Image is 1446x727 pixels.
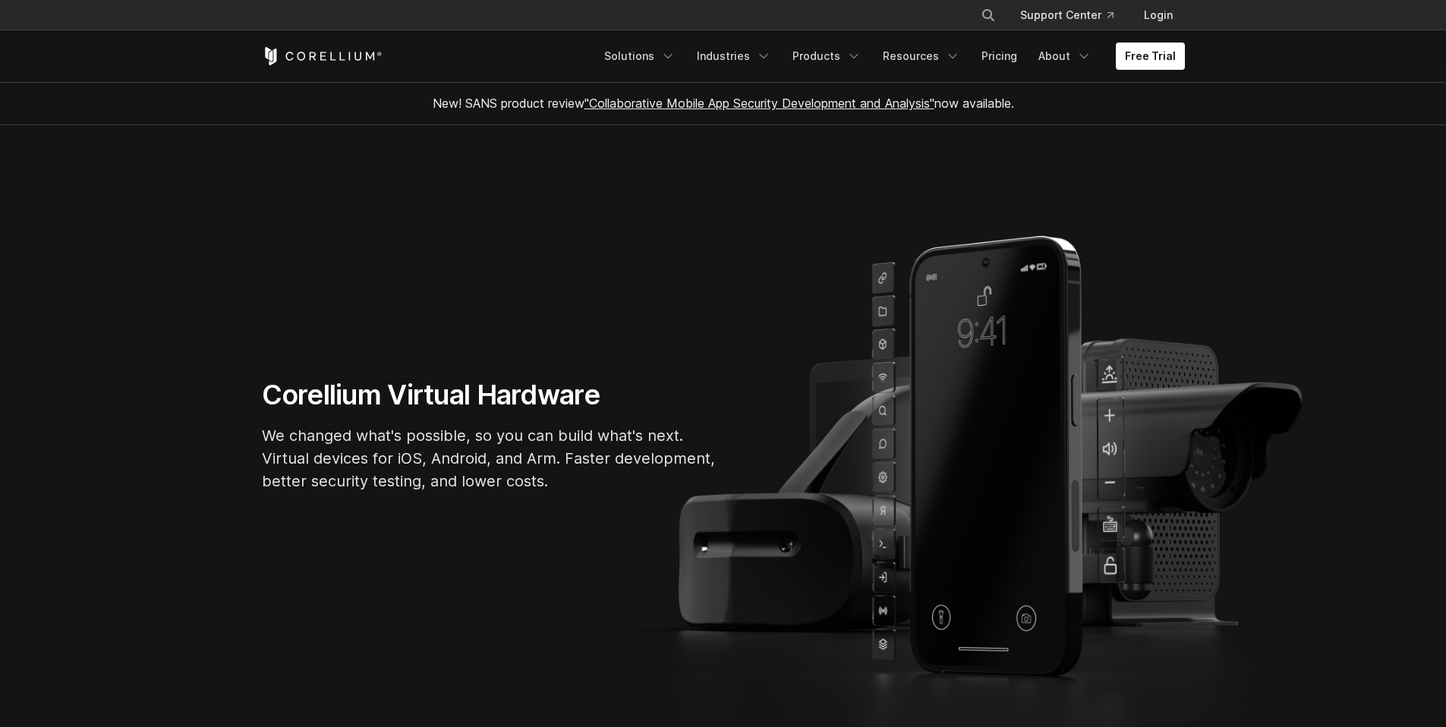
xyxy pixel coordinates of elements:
[595,42,1185,70] div: Navigation Menu
[262,378,717,412] h1: Corellium Virtual Hardware
[972,42,1026,70] a: Pricing
[1132,2,1185,29] a: Login
[262,47,383,65] a: Corellium Home
[962,2,1185,29] div: Navigation Menu
[262,424,717,493] p: We changed what's possible, so you can build what's next. Virtual devices for iOS, Android, and A...
[975,2,1002,29] button: Search
[433,96,1014,111] span: New! SANS product review now available.
[595,42,685,70] a: Solutions
[688,42,780,70] a: Industries
[1029,42,1101,70] a: About
[1116,42,1185,70] a: Free Trial
[584,96,934,111] a: "Collaborative Mobile App Security Development and Analysis"
[874,42,969,70] a: Resources
[1008,2,1126,29] a: Support Center
[783,42,871,70] a: Products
